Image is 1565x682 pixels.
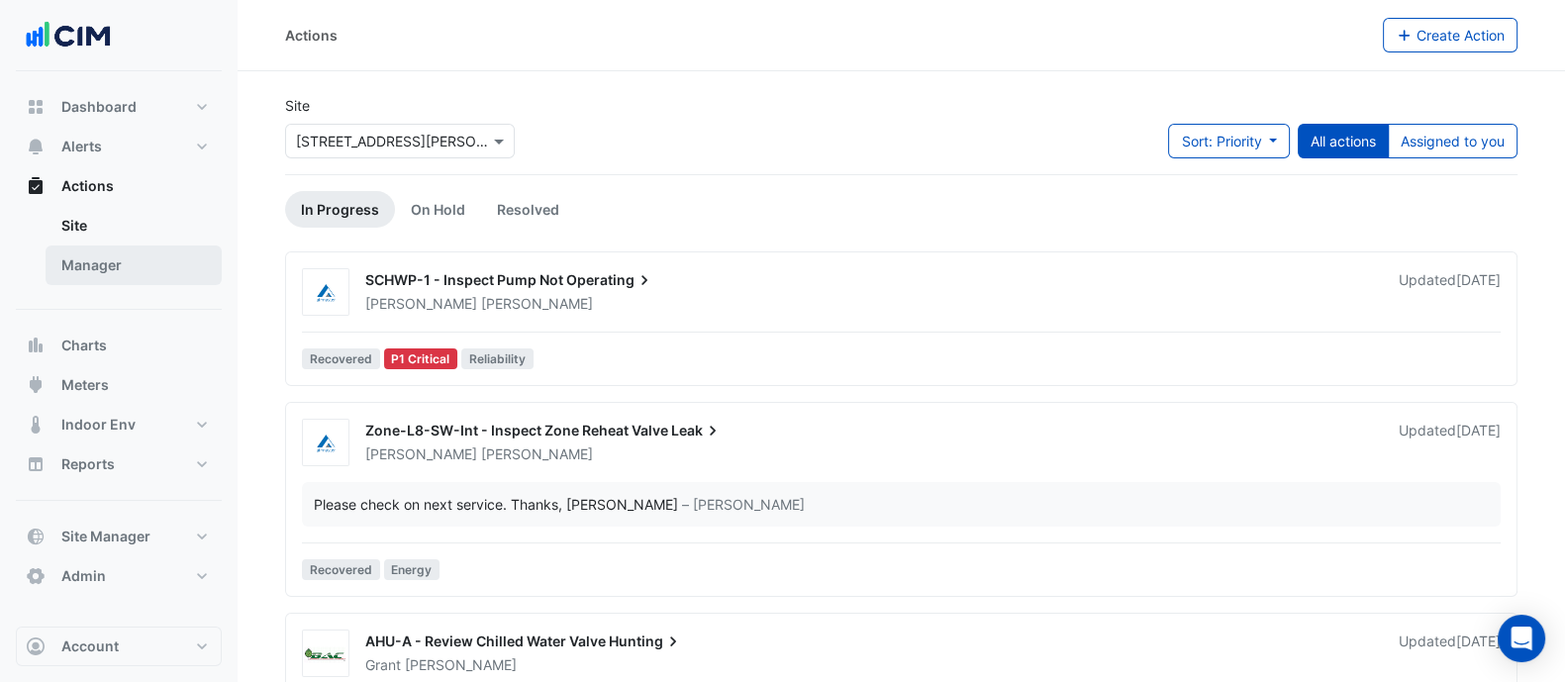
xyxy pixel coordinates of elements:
[61,176,114,196] span: Actions
[365,656,401,673] span: Grant
[405,655,517,675] span: [PERSON_NAME]
[26,336,46,355] app-icon: Charts
[61,137,102,156] span: Alerts
[285,95,310,116] label: Site
[61,527,150,546] span: Site Manager
[302,559,380,580] span: Recovered
[26,566,46,586] app-icon: Admin
[16,326,222,365] button: Charts
[314,494,678,515] div: Please check on next service. Thanks, [PERSON_NAME]
[1383,18,1518,52] button: Create Action
[566,270,654,290] span: Operating
[365,445,477,462] span: [PERSON_NAME]
[1388,124,1517,158] button: Assigned to you
[26,176,46,196] app-icon: Actions
[61,97,137,117] span: Dashboard
[365,633,606,649] span: AHU-A - Review Chilled Water Valve
[16,444,222,484] button: Reports
[16,127,222,166] button: Alerts
[481,444,593,464] span: [PERSON_NAME]
[609,632,683,651] span: Hunting
[285,25,338,46] div: Actions
[302,348,380,369] span: Recovered
[1456,422,1501,438] span: Fri 05-Sep-2025 14:17 AEST
[1417,27,1505,44] span: Create Action
[1399,632,1501,675] div: Updated
[1399,421,1501,464] div: Updated
[1456,633,1501,649] span: Mon 25-Aug-2025 09:15 AEST
[1181,133,1261,149] span: Sort: Priority
[1456,271,1501,288] span: Tue 08-Apr-2025 13:51 AEST
[682,494,805,515] span: – [PERSON_NAME]
[671,421,723,440] span: Leak
[16,166,222,206] button: Actions
[303,434,348,453] img: Airmaster Australia
[61,415,136,435] span: Indoor Env
[16,405,222,444] button: Indoor Env
[395,191,481,228] a: On Hold
[481,191,575,228] a: Resolved
[26,527,46,546] app-icon: Site Manager
[303,644,348,664] img: Building Automation Controls
[46,206,222,245] a: Site
[16,365,222,405] button: Meters
[61,454,115,474] span: Reports
[61,336,107,355] span: Charts
[26,415,46,435] app-icon: Indoor Env
[16,206,222,293] div: Actions
[61,566,106,586] span: Admin
[461,348,534,369] span: Reliability
[1498,615,1545,662] div: Open Intercom Messenger
[26,97,46,117] app-icon: Dashboard
[365,271,563,288] span: SCHWP-1 - Inspect Pump Not
[26,375,46,395] app-icon: Meters
[285,191,395,228] a: In Progress
[16,556,222,596] button: Admin
[61,636,119,656] span: Account
[1298,124,1389,158] button: All actions
[481,294,593,314] span: [PERSON_NAME]
[16,87,222,127] button: Dashboard
[61,375,109,395] span: Meters
[303,283,348,303] img: Airmaster Australia
[26,454,46,474] app-icon: Reports
[365,295,477,312] span: [PERSON_NAME]
[24,16,113,55] img: Company Logo
[46,245,222,285] a: Manager
[16,517,222,556] button: Site Manager
[1168,124,1290,158] button: Sort: Priority
[26,137,46,156] app-icon: Alerts
[1399,270,1501,314] div: Updated
[384,348,458,369] div: P1 Critical
[365,422,668,438] span: Zone-L8-SW-Int - Inspect Zone Reheat Valve
[384,559,440,580] span: Energy
[16,627,222,666] button: Account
